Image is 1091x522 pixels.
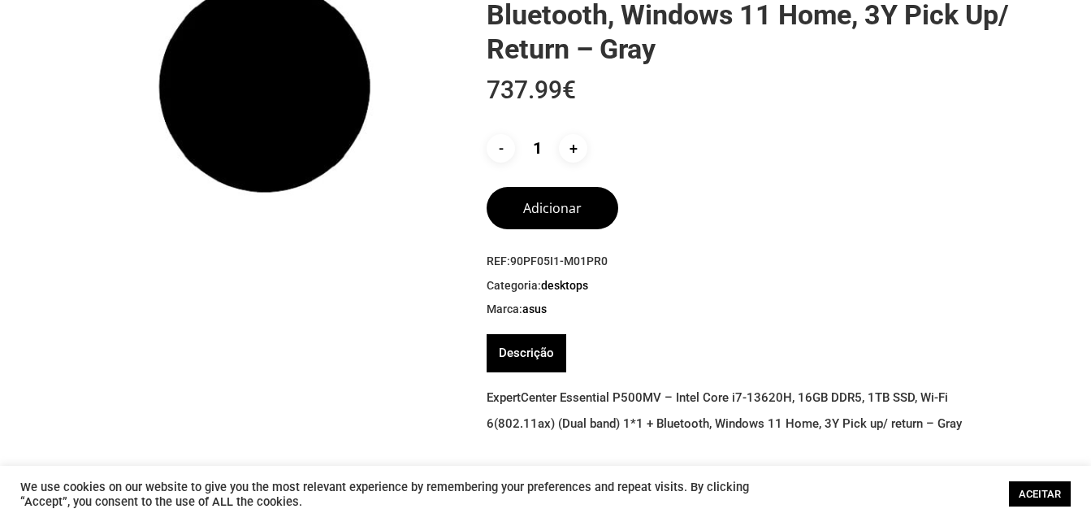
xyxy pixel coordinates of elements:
[487,278,1018,294] span: Categoria:
[487,134,515,163] input: -
[1009,481,1071,507] a: ACEITAR
[559,134,587,163] input: +
[518,134,556,163] input: Product quantity
[487,385,1018,437] p: ExpertCenter Essential P500MV – Intel Core i7-13620H, 16GB DDR5, 1TB SSD, Wi-Fi 6(802.11ax) (Dual...
[20,480,755,509] div: We use cookies on our website to give you the most relevant experience by remembering your prefer...
[499,334,554,372] a: Descrição
[487,302,1018,318] span: Marca:
[562,76,576,104] span: €
[541,278,588,293] a: Desktops
[522,302,547,316] a: Asus
[510,254,608,268] span: 90PF05I1-M01PR0
[487,254,1018,270] span: REF:
[487,187,618,229] button: Adicionar
[487,76,576,104] bdi: 737.99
